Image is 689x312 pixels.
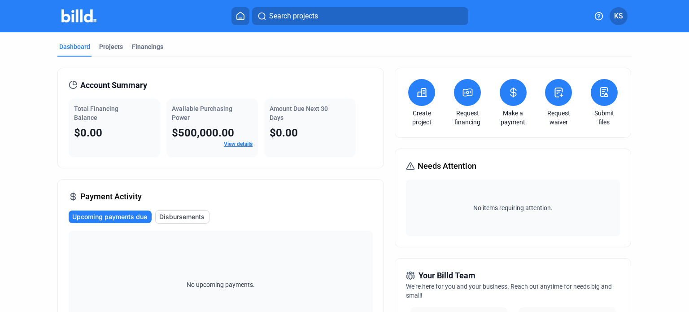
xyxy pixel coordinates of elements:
[270,127,298,139] span: $0.00
[252,7,468,25] button: Search projects
[155,210,209,224] button: Disbursements
[610,7,628,25] button: KS
[132,42,163,51] div: Financings
[589,109,620,127] a: Submit files
[418,160,476,172] span: Needs Attention
[61,9,97,22] img: Billd Company Logo
[99,42,123,51] div: Projects
[172,105,232,121] span: Available Purchasing Power
[72,212,147,221] span: Upcoming payments due
[80,190,142,203] span: Payment Activity
[74,105,118,121] span: Total Financing Balance
[224,141,253,147] a: View details
[59,42,90,51] div: Dashboard
[270,105,328,121] span: Amount Due Next 30 Days
[269,11,318,22] span: Search projects
[74,127,102,139] span: $0.00
[497,109,529,127] a: Make a payment
[614,11,623,22] span: KS
[543,109,574,127] a: Request waiver
[406,109,437,127] a: Create project
[452,109,483,127] a: Request financing
[80,79,147,92] span: Account Summary
[419,269,475,282] span: Your Billd Team
[172,127,234,139] span: $500,000.00
[159,212,205,221] span: Disbursements
[406,283,612,299] span: We're here for you and your business. Reach out anytime for needs big and small!
[410,203,616,212] span: No items requiring attention.
[69,211,152,223] button: Upcoming payments due
[181,280,261,289] span: No upcoming payments.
